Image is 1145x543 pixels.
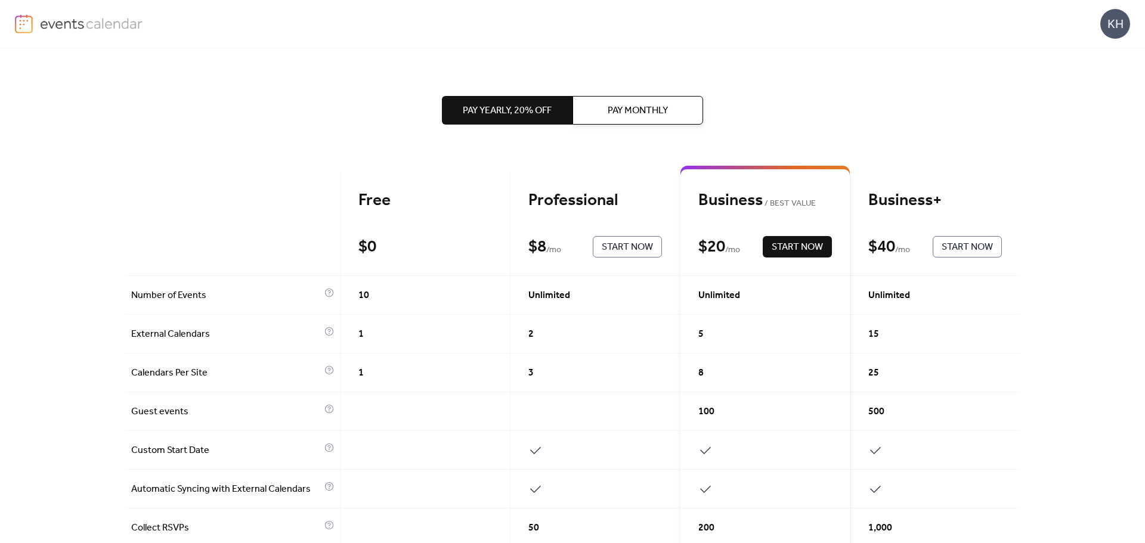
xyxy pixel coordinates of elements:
[698,405,714,419] span: 100
[933,236,1002,257] button: Start Now
[358,327,364,342] span: 1
[868,366,879,380] span: 25
[40,14,143,32] img: logo-type
[698,366,704,380] span: 8
[528,521,539,535] span: 50
[131,327,321,342] span: External Calendars
[763,197,816,211] span: BEST VALUE
[358,288,369,303] span: 10
[442,96,572,125] button: Pay Yearly, 20% off
[698,288,740,303] span: Unlimited
[131,443,321,458] span: Custom Start Date
[528,237,546,257] div: $ 8
[528,190,662,211] div: Professional
[572,96,703,125] button: Pay Monthly
[772,240,823,255] span: Start Now
[546,243,561,257] span: / mo
[608,104,668,118] span: Pay Monthly
[131,482,321,497] span: Automatic Syncing with External Calendars
[763,236,832,257] button: Start Now
[698,327,704,342] span: 5
[463,104,552,118] span: Pay Yearly, 20% off
[528,366,534,380] span: 3
[725,243,740,257] span: / mo
[131,288,321,303] span: Number of Events
[602,240,653,255] span: Start Now
[698,521,714,535] span: 200
[868,327,879,342] span: 15
[698,190,832,211] div: Business
[895,243,910,257] span: / mo
[131,405,321,419] span: Guest events
[528,288,570,303] span: Unlimited
[358,237,376,257] div: $ 0
[131,521,321,535] span: Collect RSVPs
[868,237,895,257] div: $ 40
[868,288,910,303] span: Unlimited
[358,190,492,211] div: Free
[942,240,993,255] span: Start Now
[1100,9,1130,39] div: KH
[868,190,1002,211] div: Business+
[528,327,534,342] span: 2
[358,366,364,380] span: 1
[593,236,662,257] button: Start Now
[868,521,892,535] span: 1,000
[698,237,725,257] div: $ 20
[868,405,884,419] span: 500
[131,366,321,380] span: Calendars Per Site
[15,14,33,33] img: logo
